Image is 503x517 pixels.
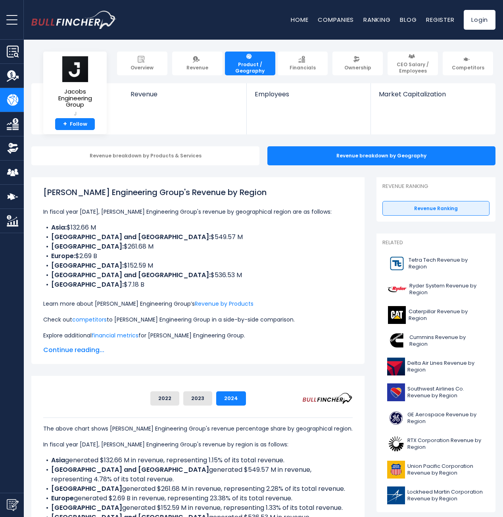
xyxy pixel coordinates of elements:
[63,121,67,128] strong: +
[382,201,490,216] a: Revenue Ranking
[216,391,246,406] button: 2024
[43,280,353,289] li: $7.18 B
[382,356,490,377] a: Delta Air Lines Revenue by Region
[247,83,370,111] a: Employees
[379,90,487,98] span: Market Capitalization
[387,409,405,427] img: GE logo
[382,381,490,403] a: Southwest Airlines Co. Revenue by Region
[344,65,371,71] span: Ownership
[51,223,67,232] b: Asia:
[43,465,353,484] li: generated $549.57 M in revenue, representing 4.78% of its total revenue.
[409,308,485,322] span: Caterpillar Revenue by Region
[131,90,239,98] span: Revenue
[464,10,495,30] a: Login
[387,280,407,298] img: R logo
[363,15,390,24] a: Ranking
[387,306,406,324] img: CAT logo
[443,52,493,75] a: Competitors
[51,494,74,503] b: Europe
[452,65,484,71] span: Competitors
[290,65,316,71] span: Financials
[407,489,485,502] span: Lockheed Martin Corporation Revenue by Region
[55,118,95,130] a: +Follow
[43,424,353,433] p: The above chart shows [PERSON_NAME] Engineering Group's revenue percentage share by geographical ...
[43,494,353,503] li: generated $2.69 B in revenue, representing 23.38% of its total revenue.
[50,110,100,117] small: J
[31,11,117,29] img: bullfincher logo
[51,503,122,512] b: [GEOGRAPHIC_DATA]
[183,391,212,406] button: 2023
[172,52,223,75] a: Revenue
[43,315,353,324] p: Check out to [PERSON_NAME] Engineering Group in a side-by-side comparison.
[387,486,405,504] img: LMT logo
[43,456,353,465] li: generated $132.66 M in revenue, representing 1.15% of its total revenue.
[43,484,353,494] li: generated $261.68 M in revenue, representing 2.28% of its total revenue.
[382,278,490,300] a: Ryder System Revenue by Region
[72,316,107,324] a: competitors
[7,142,19,154] img: Ownership
[387,332,407,350] img: CMI logo
[43,261,353,270] li: $152.59 M
[51,261,124,270] b: [GEOGRAPHIC_DATA]:
[382,253,490,274] a: Tetra Tech Revenue by Region
[426,15,454,24] a: Register
[407,360,485,373] span: Delta Air Lines Revenue by Region
[150,391,179,406] button: 2022
[43,242,353,251] li: $261.68 M
[43,299,353,308] p: Learn more about [PERSON_NAME] Engineering Group’s
[31,146,259,165] div: Revenue breakdown by Products & Services
[400,15,417,24] a: Blog
[387,461,405,479] img: UNP logo
[43,345,353,355] span: Continue reading...
[51,270,211,280] b: [GEOGRAPHIC_DATA] and [GEOGRAPHIC_DATA]:
[387,255,406,272] img: TTEK logo
[332,52,383,75] a: Ownership
[291,15,308,24] a: Home
[407,437,485,451] span: RTX Corporation Revenue by Region
[387,383,405,401] img: LUV logo
[195,300,253,308] a: Revenue by Products
[43,331,353,340] p: Explore additional for [PERSON_NAME] Engineering Group.
[382,239,490,246] p: Related
[51,242,124,251] b: [GEOGRAPHIC_DATA]:
[382,459,490,481] a: Union Pacific Corporation Revenue by Region
[131,65,154,71] span: Overview
[407,412,485,425] span: GE Aerospace Revenue by Region
[407,386,485,399] span: Southwest Airlines Co. Revenue by Region
[43,440,353,449] p: In fiscal year [DATE], [PERSON_NAME] Engineering Group's revenue by region is as follows:
[388,52,438,75] a: CEO Salary / Employees
[51,251,75,260] b: Europe:
[409,334,485,348] span: Cummins Revenue by Region
[51,456,65,465] b: Asia
[382,330,490,352] a: Cummins Revenue by Region
[278,52,328,75] a: Financials
[51,465,209,474] b: [GEOGRAPHIC_DATA] and [GEOGRAPHIC_DATA]
[51,484,122,493] b: [GEOGRAPHIC_DATA]
[409,257,485,270] span: Tetra Tech Revenue by Region
[318,15,354,24] a: Companies
[51,232,211,241] b: [GEOGRAPHIC_DATA] and [GEOGRAPHIC_DATA]:
[382,304,490,326] a: Caterpillar Revenue by Region
[43,223,353,232] li: $132.66 M
[409,283,485,296] span: Ryder System Revenue by Region
[43,251,353,261] li: $2.69 B
[228,61,272,74] span: Product / Geography
[43,207,353,216] p: In fiscal year [DATE], [PERSON_NAME] Engineering Group's revenue by geographical region are as fo...
[387,435,405,453] img: RTX logo
[387,358,405,375] img: DAL logo
[123,83,247,111] a: Revenue
[382,407,490,429] a: GE Aerospace Revenue by Region
[50,88,100,108] span: Jacobs Engineering Group
[49,56,101,118] a: Jacobs Engineering Group J
[391,61,434,74] span: CEO Salary / Employees
[382,433,490,455] a: RTX Corporation Revenue by Region
[43,503,353,513] li: generated $152.59 M in revenue, representing 1.33% of its total revenue.
[382,484,490,506] a: Lockheed Martin Corporation Revenue by Region
[407,463,485,477] span: Union Pacific Corporation Revenue by Region
[267,146,495,165] div: Revenue breakdown by Geography
[43,270,353,280] li: $536.53 M
[225,52,275,75] a: Product / Geography
[255,90,362,98] span: Employees
[92,331,138,339] a: financial metrics
[382,183,490,190] p: Revenue Ranking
